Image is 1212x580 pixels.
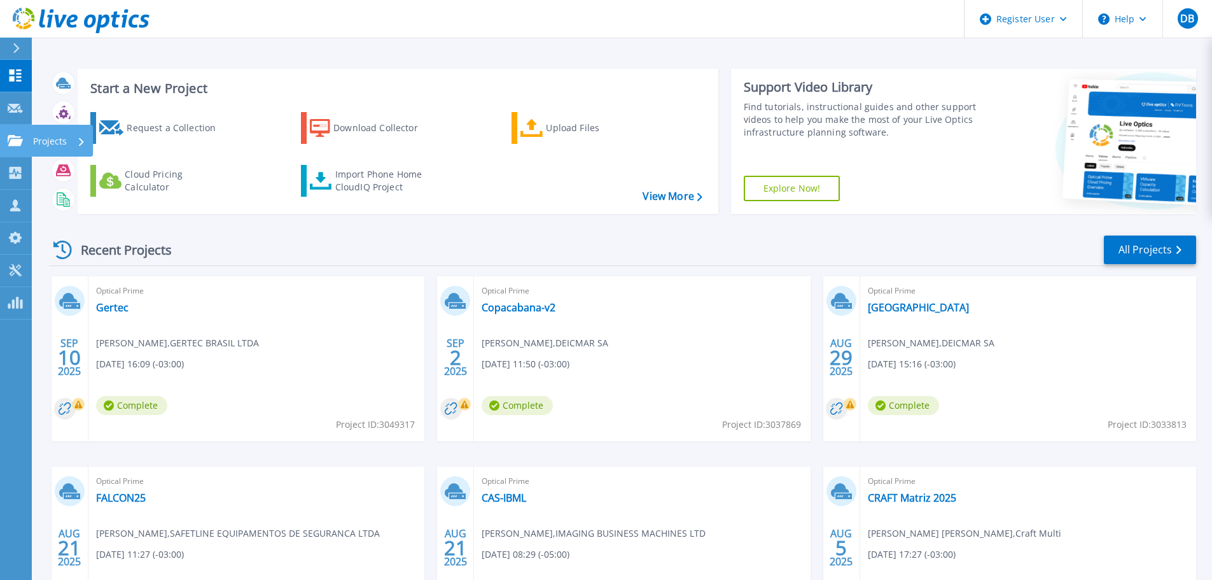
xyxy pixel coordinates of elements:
[90,165,232,197] a: Cloud Pricing Calculator
[90,112,232,144] a: Request a Collection
[58,542,81,553] span: 21
[482,548,569,562] span: [DATE] 08:29 (-05:00)
[1104,236,1196,264] a: All Projects
[643,190,702,202] a: View More
[512,112,653,144] a: Upload Files
[868,527,1061,541] span: [PERSON_NAME] [PERSON_NAME] , Craft Multi
[96,548,184,562] span: [DATE] 11:27 (-03:00)
[96,527,380,541] span: [PERSON_NAME] , SAFETLINE EQUIPAMENTOS DE SEGURANCA LTDA
[1108,418,1187,432] span: Project ID: 3033813
[444,542,467,553] span: 21
[57,525,81,571] div: AUG 2025
[744,79,981,95] div: Support Video Library
[835,542,847,553] span: 5
[546,115,648,141] div: Upload Files
[58,352,81,363] span: 10
[96,357,184,371] span: [DATE] 16:09 (-03:00)
[868,336,994,350] span: [PERSON_NAME] , DEICMAR SA
[744,176,840,201] a: Explore Now!
[829,334,853,381] div: AUG 2025
[33,125,67,158] p: Projects
[868,396,939,415] span: Complete
[443,525,468,571] div: AUG 2025
[336,418,415,432] span: Project ID: 3049317
[57,334,81,381] div: SEP 2025
[830,352,853,363] span: 29
[722,418,801,432] span: Project ID: 3037869
[301,112,443,144] a: Download Collector
[868,357,956,371] span: [DATE] 15:16 (-03:00)
[49,234,189,265] div: Recent Projects
[96,301,129,314] a: Gertec
[868,301,969,314] a: [GEOGRAPHIC_DATA]
[482,336,608,350] span: [PERSON_NAME] , DEICMAR SA
[450,352,461,363] span: 2
[1180,13,1194,24] span: DB
[90,81,702,95] h3: Start a New Project
[868,474,1188,488] span: Optical Prime
[868,548,956,562] span: [DATE] 17:27 (-03:00)
[443,334,468,381] div: SEP 2025
[744,101,981,139] div: Find tutorials, instructional guides and other support videos to help you make the most of your L...
[482,284,802,298] span: Optical Prime
[96,336,259,350] span: [PERSON_NAME] , GERTEC BRASIL LTDA
[96,492,146,504] a: FALCON25
[868,492,956,504] a: CRAFT Matriz 2025
[335,168,435,194] div: Import Phone Home CloudIQ Project
[127,115,228,141] div: Request a Collection
[125,168,226,194] div: Cloud Pricing Calculator
[333,115,435,141] div: Download Collector
[829,525,853,571] div: AUG 2025
[482,396,553,415] span: Complete
[482,474,802,488] span: Optical Prime
[482,301,555,314] a: Copacabana-v2
[868,284,1188,298] span: Optical Prime
[96,284,417,298] span: Optical Prime
[96,396,167,415] span: Complete
[482,492,526,504] a: CAS-IBML
[482,357,569,371] span: [DATE] 11:50 (-03:00)
[482,527,706,541] span: [PERSON_NAME] , IMAGING BUSINESS MACHINES LTD
[96,474,417,488] span: Optical Prime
